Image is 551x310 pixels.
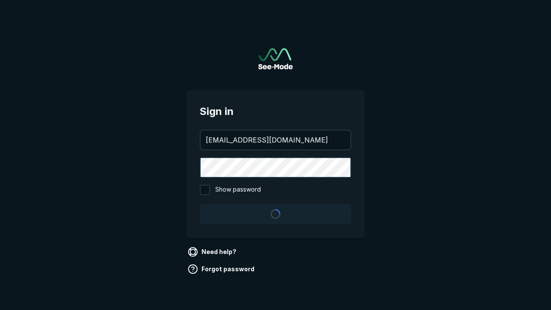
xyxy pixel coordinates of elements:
a: Need help? [186,245,240,259]
span: Show password [215,185,261,195]
img: See-Mode Logo [258,48,293,69]
a: Go to sign in [258,48,293,69]
input: your@email.com [201,130,350,149]
a: Forgot password [186,262,258,276]
span: Sign in [200,104,351,119]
